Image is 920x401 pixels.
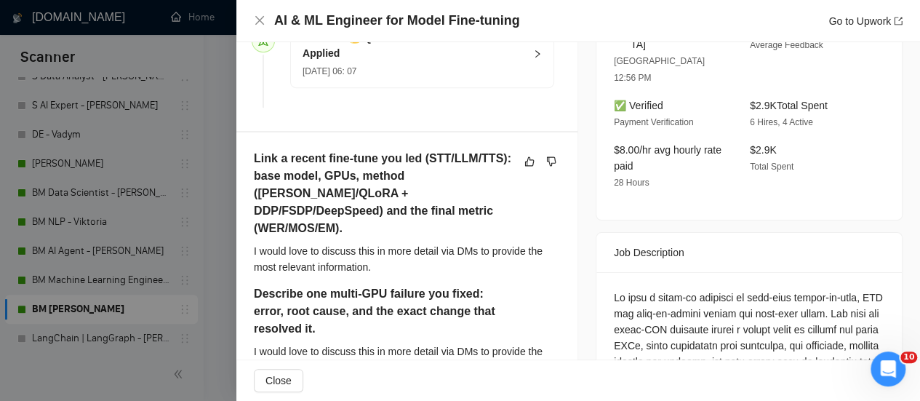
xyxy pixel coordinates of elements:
[254,369,303,392] button: Close
[254,15,265,27] button: Close
[254,243,560,275] div: I would love to discuss this in more detail via DMs to provide the most relevant information.
[614,117,693,127] span: Payment Verification
[546,156,556,167] span: dislike
[614,178,649,188] span: 28 Hours
[524,156,535,167] span: like
[750,162,793,172] span: Total Spent
[871,352,905,386] iframe: Intercom live chat
[265,373,292,389] span: Close
[533,49,542,58] span: right
[543,153,560,170] button: dislike
[254,344,560,376] div: I would love to discuss this in more detail via DMs to provide the most relevant information.
[254,15,265,26] span: close
[614,233,884,272] div: Job Description
[750,117,813,127] span: 6 Hires, 4 Active
[614,100,663,111] span: ✅ Verified
[303,31,524,61] h5: Laziza AI 👑 Qualified this Job and It Was Applied
[254,285,514,338] h5: Describe one multi-GPU failure you fixed: error, root cause, and the exact change that resolved it.
[254,150,514,237] h5: Link a recent fine-tune you led (STT/LLM/TTS): base model, GPUs, method ([PERSON_NAME]/QLoRA + DD...
[303,66,356,76] span: [DATE] 06: 07
[900,352,917,363] span: 10
[614,144,721,172] span: $8.00/hr avg hourly rate paid
[750,40,823,50] span: Average Feedback
[750,100,828,111] span: $2.9K Total Spent
[894,17,903,25] span: export
[614,56,705,83] span: [GEOGRAPHIC_DATA] 12:56 PM
[521,153,538,170] button: like
[274,12,520,30] h4: AI & ML Engineer for Model Fine-tuning
[750,144,777,156] span: $2.9K
[828,15,903,27] a: Go to Upworkexport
